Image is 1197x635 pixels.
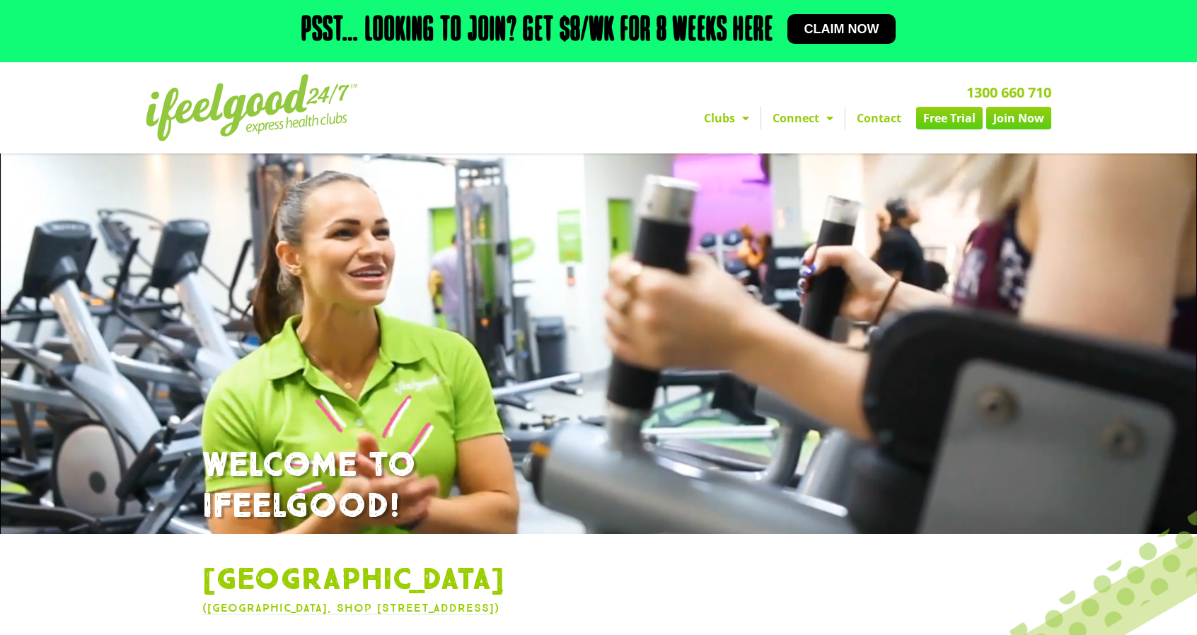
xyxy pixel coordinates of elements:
[693,107,761,129] a: Clubs
[202,445,995,527] h1: WELCOME TO IFEELGOOD!
[787,14,896,44] a: Claim now
[966,83,1051,102] a: 1300 660 710
[301,14,773,48] h2: Psst… Looking to join? Get $8/wk for 8 weeks here
[916,107,983,129] a: Free Trial
[845,107,913,129] a: Contact
[202,562,995,599] h1: [GEOGRAPHIC_DATA]
[468,107,1051,129] nav: Menu
[804,23,879,35] span: Claim now
[986,107,1051,129] a: Join Now
[202,601,499,614] a: ([GEOGRAPHIC_DATA], Shop [STREET_ADDRESS])
[761,107,845,129] a: Connect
